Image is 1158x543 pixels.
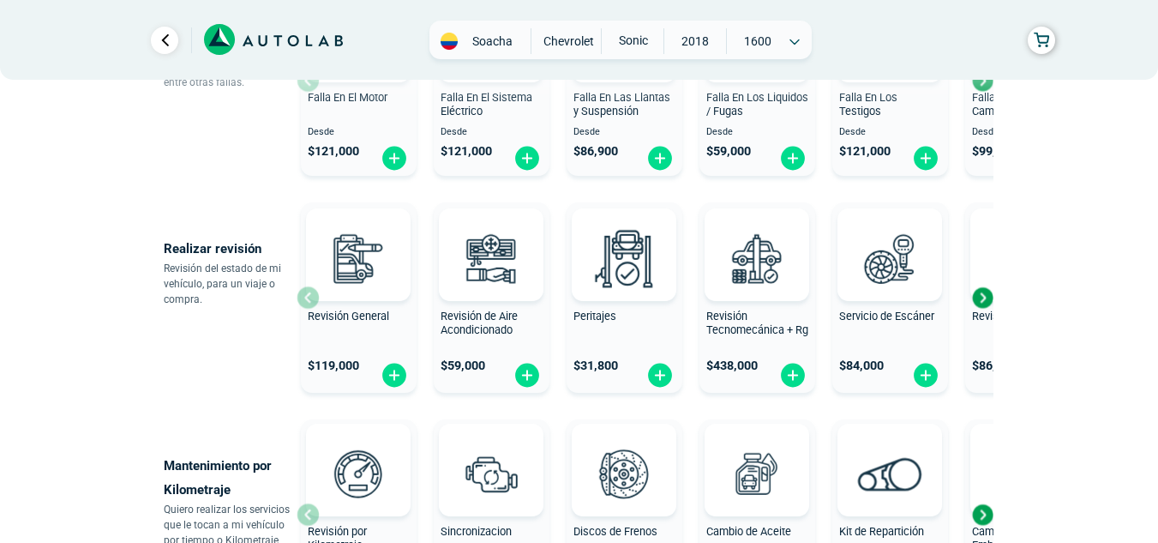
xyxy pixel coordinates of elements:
div: Next slide [969,285,995,311]
p: Revisión del estado de mi vehículo, para un viaje o compra. [164,261,297,307]
span: Desde [706,127,808,138]
img: peritaje-v3.svg [586,220,662,296]
span: Desde [972,127,1074,138]
span: $ 86,900 [573,144,618,159]
button: Revisión de Aire Acondicionado $59,000 [434,202,549,393]
span: Falla En Las Llantas y Suspensión [573,91,670,118]
span: $ 119,000 [308,359,359,373]
button: Revisión de Batería $86,900 [965,202,1081,393]
span: Desde [839,127,941,138]
img: fi_plus-circle2.svg [779,145,807,172]
span: CHEVROLET [538,28,599,54]
img: fi_plus-circle2.svg [779,362,807,389]
span: $ 59,000 [441,359,485,373]
span: $ 438,000 [706,359,758,373]
img: AD0BCuuxAAAAAElFTkSuQmCC [465,212,517,263]
img: revision_general-v3.svg [321,220,396,296]
span: Revisión de Batería [972,310,1065,323]
span: Falla En La Caja de Cambio [972,91,1063,118]
span: Falla En Los Testigos [839,91,897,118]
span: Falla En El Motor [308,91,387,104]
span: Sincronizacion [441,525,512,538]
img: fi_plus-circle2.svg [381,145,408,172]
span: $ 99,000 [972,144,1017,159]
span: Falla En El Sistema Eléctrico [441,91,532,118]
span: Revisión General [308,310,389,323]
span: Falla En Los Liquidos / Fugas [706,91,808,118]
img: AD0BCuuxAAAAAElFTkSuQmCC [465,427,517,479]
span: Revisión Tecnomecánica + Rg [706,310,808,337]
img: revision_tecno_mecanica-v3.svg [719,220,795,296]
span: $ 84,000 [839,359,884,373]
span: Kit de Repartición [839,525,924,538]
span: Desde [573,127,675,138]
img: fi_plus-circle2.svg [912,362,939,389]
span: Revisión de Aire Acondicionado [441,310,518,337]
a: Ir al paso anterior [151,27,178,54]
button: Revisión Tecnomecánica + Rg $438,000 [699,202,815,393]
img: AD0BCuuxAAAAAElFTkSuQmCC [598,427,650,479]
span: 2018 [664,28,725,54]
span: $ 121,000 [308,144,359,159]
span: $ 121,000 [839,144,891,159]
span: Discos de Frenos [573,525,657,538]
img: fi_plus-circle2.svg [646,145,674,172]
span: Soacha [462,33,523,50]
img: aire_acondicionado-v3.svg [453,220,529,296]
img: AD0BCuuxAAAAAElFTkSuQmCC [333,427,384,479]
p: Realizar revisión [164,237,297,261]
img: fi_plus-circle2.svg [513,362,541,389]
button: Revisión General $119,000 [301,202,417,393]
img: AD0BCuuxAAAAAElFTkSuQmCC [864,427,915,479]
span: Desde [441,127,543,138]
img: Flag of COLOMBIA [441,33,458,50]
img: frenos2-v3.svg [586,436,662,511]
button: Servicio de Escáner $84,000 [832,202,948,393]
img: AD0BCuuxAAAAAElFTkSuQmCC [598,212,650,263]
button: Peritajes $31,800 [567,202,682,393]
span: $ 86,900 [972,359,1017,373]
span: $ 31,800 [573,359,618,373]
p: Mantenimiento por Kilometraje [164,454,297,502]
img: AD0BCuuxAAAAAElFTkSuQmCC [333,212,384,263]
img: fi_plus-circle2.svg [513,145,541,172]
span: Cambio de Aceite [706,525,791,538]
div: Next slide [969,502,995,528]
img: fi_plus-circle2.svg [646,362,674,389]
span: Servicio de Escáner [839,310,934,323]
span: Peritajes [573,310,616,323]
span: $ 59,000 [706,144,751,159]
span: Desde [308,127,410,138]
img: cambio_de_aceite-v3.svg [719,436,795,511]
img: correa_de_reparticion-v3.svg [858,457,922,491]
img: sincronizacion-v3.svg [453,436,529,511]
div: Next slide [969,68,995,94]
img: revision_por_kilometraje-v3.svg [321,436,396,511]
img: escaner-v3.svg [852,220,927,296]
span: SONIC [602,28,663,52]
img: AD0BCuuxAAAAAElFTkSuQmCC [731,212,783,263]
img: kit_de_embrague-v3.svg [985,436,1060,511]
span: $ 121,000 [441,144,492,159]
span: 1600 [727,28,788,54]
img: fi_plus-circle2.svg [381,362,408,389]
img: AD0BCuuxAAAAAElFTkSuQmCC [731,427,783,479]
img: cambio_bateria-v3.svg [985,220,1060,296]
img: AD0BCuuxAAAAAElFTkSuQmCC [864,212,915,263]
img: fi_plus-circle2.svg [912,145,939,172]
